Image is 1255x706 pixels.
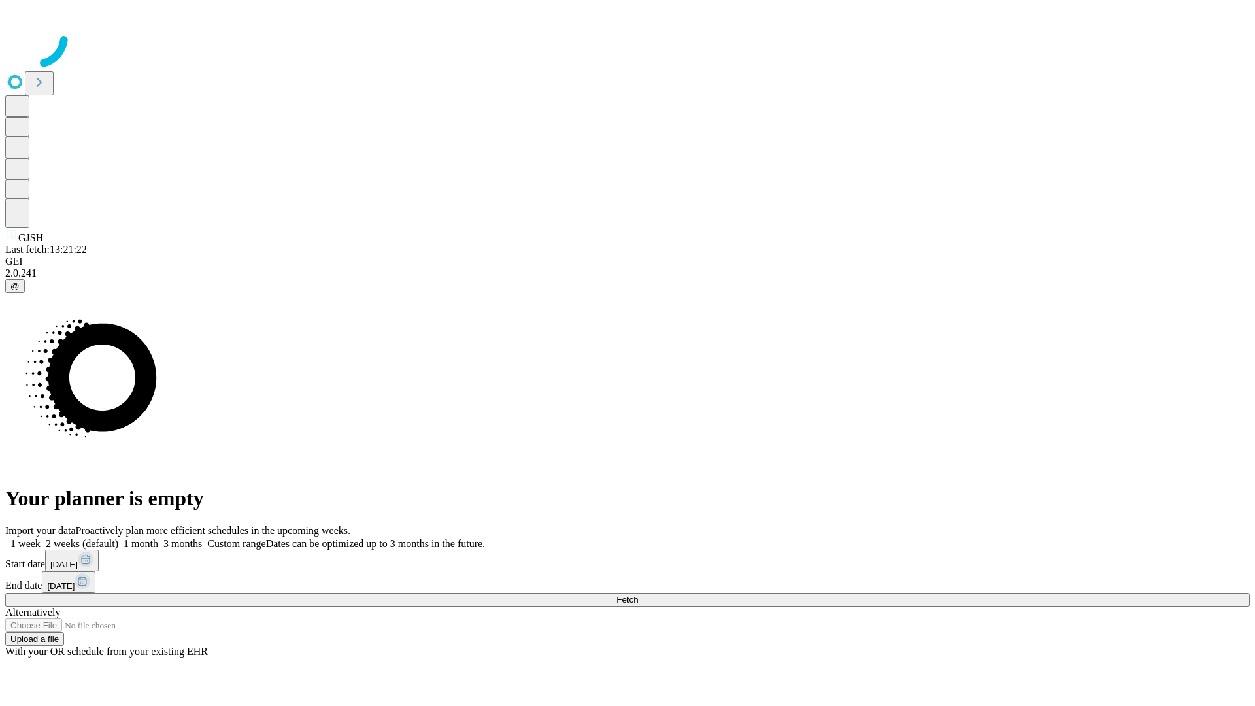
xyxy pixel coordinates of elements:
[47,581,75,591] span: [DATE]
[10,538,41,549] span: 1 week
[5,593,1250,607] button: Fetch
[5,632,64,646] button: Upload a file
[5,646,208,657] span: With your OR schedule from your existing EHR
[45,550,99,571] button: [DATE]
[5,244,87,255] span: Last fetch: 13:21:22
[616,595,638,605] span: Fetch
[10,281,20,291] span: @
[76,525,350,536] span: Proactively plan more efficient schedules in the upcoming weeks.
[5,550,1250,571] div: Start date
[5,256,1250,267] div: GEI
[46,538,118,549] span: 2 weeks (default)
[5,571,1250,593] div: End date
[5,267,1250,279] div: 2.0.241
[207,538,265,549] span: Custom range
[5,486,1250,511] h1: Your planner is empty
[42,571,95,593] button: [DATE]
[124,538,158,549] span: 1 month
[163,538,202,549] span: 3 months
[5,607,60,618] span: Alternatively
[5,279,25,293] button: @
[18,232,43,243] span: GJSH
[266,538,485,549] span: Dates can be optimized up to 3 months in the future.
[5,525,76,536] span: Import your data
[50,560,78,569] span: [DATE]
